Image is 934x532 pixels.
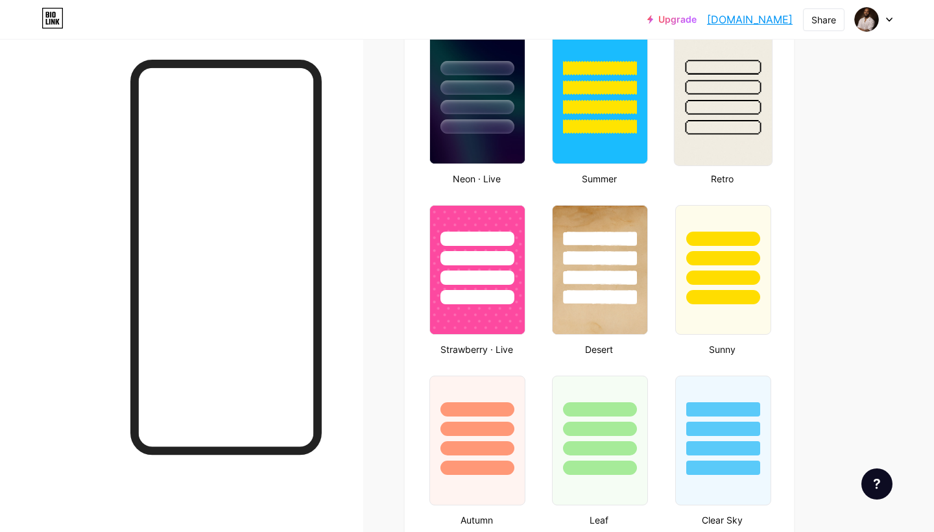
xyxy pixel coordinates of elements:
div: Desert [548,343,650,356]
div: Clear Sky [671,513,773,527]
div: Autumn [425,513,527,527]
img: retro.jpg [674,33,771,165]
div: Share [811,13,836,27]
a: [DOMAIN_NAME] [707,12,793,27]
img: theholisticdentist [854,7,879,32]
a: Upgrade [647,14,697,25]
div: Sunny [671,343,773,356]
div: Summer [548,172,650,186]
div: Retro [671,172,773,186]
div: Strawberry · Live [425,343,527,356]
div: Neon · Live [425,172,527,186]
div: Leaf [548,513,650,527]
